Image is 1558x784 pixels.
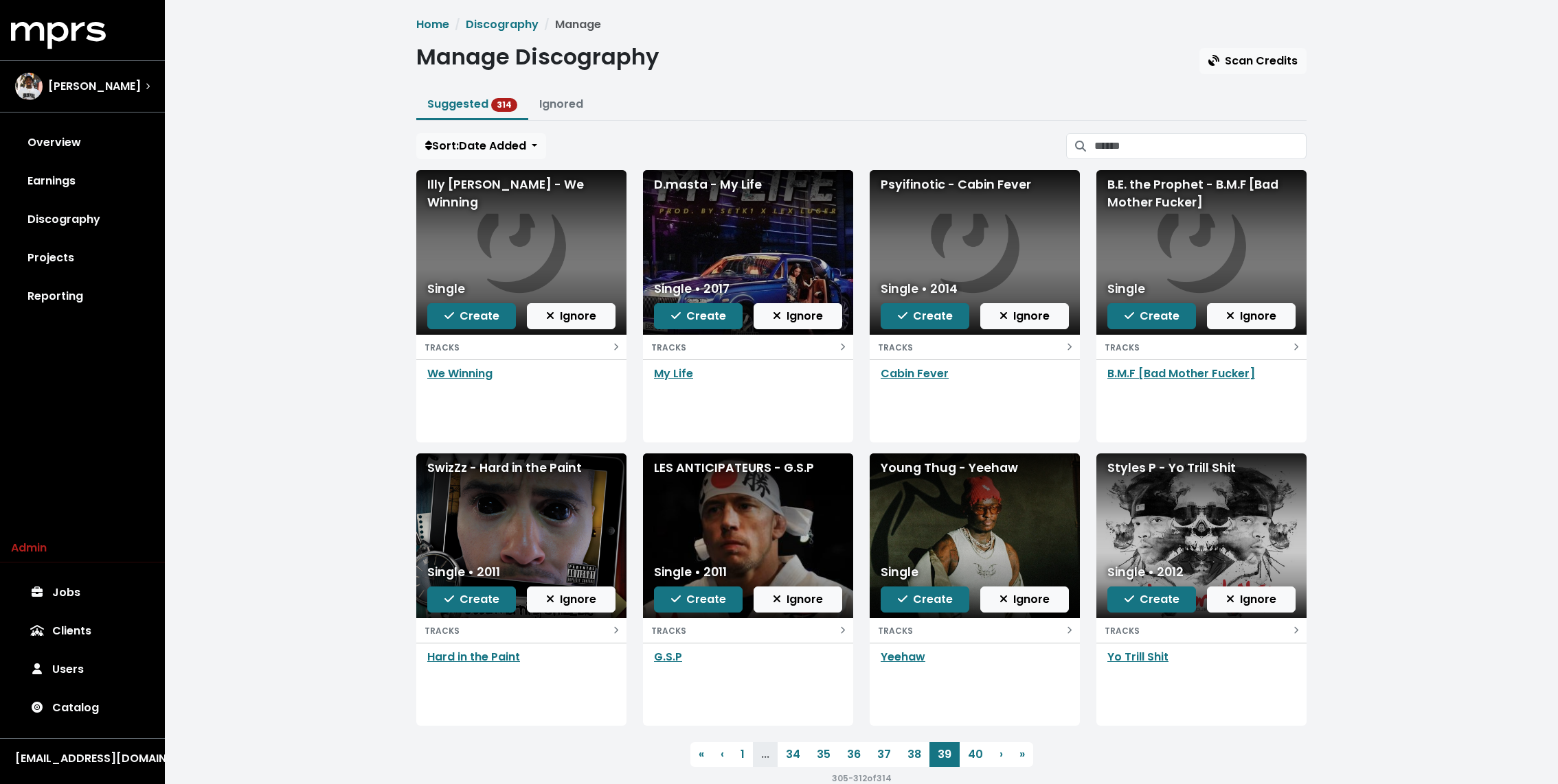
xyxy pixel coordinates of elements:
small: TRACKS [1105,342,1140,353]
button: Ignore [1207,303,1296,329]
div: [EMAIL_ADDRESS][DOMAIN_NAME] [15,750,150,767]
a: Catalog [11,689,154,727]
button: Ignore [1207,586,1296,613]
a: Projects [11,239,154,277]
span: [PERSON_NAME] [48,78,141,95]
button: TRACKS [416,335,626,359]
button: TRACKS [643,618,853,643]
a: B.M.F [Bad Mother Fucker] [1107,366,1255,381]
a: Discography [466,16,539,32]
div: Single • 2014 [881,280,958,298]
button: Create [1107,303,1196,329]
span: Create [671,308,726,324]
a: Home [416,16,449,32]
div: Styles P - Yo Trill Shit [1107,459,1296,477]
a: Users [11,650,154,689]
a: Discography [11,200,154,239]
span: Ignore [1000,591,1050,607]
button: TRACKS [643,335,853,359]
div: B.E. the Prophet - B.M.F [Bad Mother Fucker] [1107,176,1296,212]
small: 305 - 312 of 314 [832,772,892,784]
a: Jobs [11,573,154,612]
button: Ignore [980,303,1069,329]
nav: breadcrumb [416,16,1307,33]
small: TRACKS [878,625,913,637]
div: Single [1107,280,1145,298]
a: Earnings [11,162,154,200]
a: G.S.P [654,649,682,665]
button: TRACKS [870,618,1080,643]
a: Reporting [11,277,154,316]
button: Create [881,586,969,613]
a: Clients [11,612,154,650]
small: TRACKS [651,342,686,353]
button: Sort:Date Added [416,133,546,159]
span: Ignore [1226,591,1276,607]
span: Create [898,591,953,607]
button: Create [881,303,969,329]
a: mprs logo [11,27,106,43]
span: Ignore [773,308,823,324]
a: 37 [869,742,899,767]
a: 40 [960,742,991,767]
a: Yo Trill Shit [1107,649,1168,665]
button: TRACKS [1096,618,1307,643]
li: Manage [539,16,601,33]
span: Sort: Date Added [425,138,526,154]
span: Create [898,308,953,324]
div: LES ANTICIPATEURS - G.S.P [654,459,842,477]
button: Ignore [754,586,842,613]
button: Create [427,586,516,613]
span: ‹ [721,746,724,762]
a: 34 [778,742,809,767]
span: Create [1125,591,1179,607]
span: Ignore [546,308,596,324]
button: [EMAIL_ADDRESS][DOMAIN_NAME] [11,750,154,768]
a: 36 [839,742,869,767]
div: Illy [PERSON_NAME] - We Winning [427,176,616,212]
span: › [1000,746,1003,762]
a: Hard in the Paint [427,649,520,665]
span: » [1019,746,1025,762]
a: 1 [732,742,753,767]
small: TRACKS [878,342,913,353]
button: Ignore [527,586,616,613]
small: TRACKS [425,342,460,353]
span: Create [444,591,499,607]
span: Ignore [546,591,596,607]
div: Single [881,563,918,581]
div: Single • 2017 [654,280,730,298]
button: TRACKS [416,618,626,643]
a: Ignored [539,96,583,112]
div: Single • 2011 [654,563,727,581]
button: Create [654,586,743,613]
div: Single • 2011 [427,563,500,581]
a: Overview [11,123,154,162]
span: Create [444,308,499,324]
small: TRACKS [425,625,460,637]
a: 39 [929,742,960,767]
span: Ignore [1000,308,1050,324]
div: D.masta - My Life [654,176,842,193]
small: TRACKS [1105,625,1140,637]
span: « [699,746,704,762]
button: Create [654,303,743,329]
a: My Life [654,366,693,381]
button: TRACKS [1096,335,1307,359]
span: Create [671,591,726,607]
small: TRACKS [651,625,686,637]
div: Young Thug - Yeehaw [881,459,1069,477]
button: Create [1107,586,1196,613]
button: Ignore [527,303,616,329]
span: Ignore [1226,308,1276,324]
a: 38 [899,742,929,767]
h1: Manage Discography [416,44,659,70]
div: SwizZz - Hard in the Paint [427,459,616,477]
button: Create [427,303,516,329]
img: The selected account / producer [15,73,43,100]
span: Create [1125,308,1179,324]
button: Scan Credits [1199,48,1307,74]
a: Cabin Fever [881,366,949,381]
button: TRACKS [870,335,1080,359]
span: Scan Credits [1208,53,1298,69]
